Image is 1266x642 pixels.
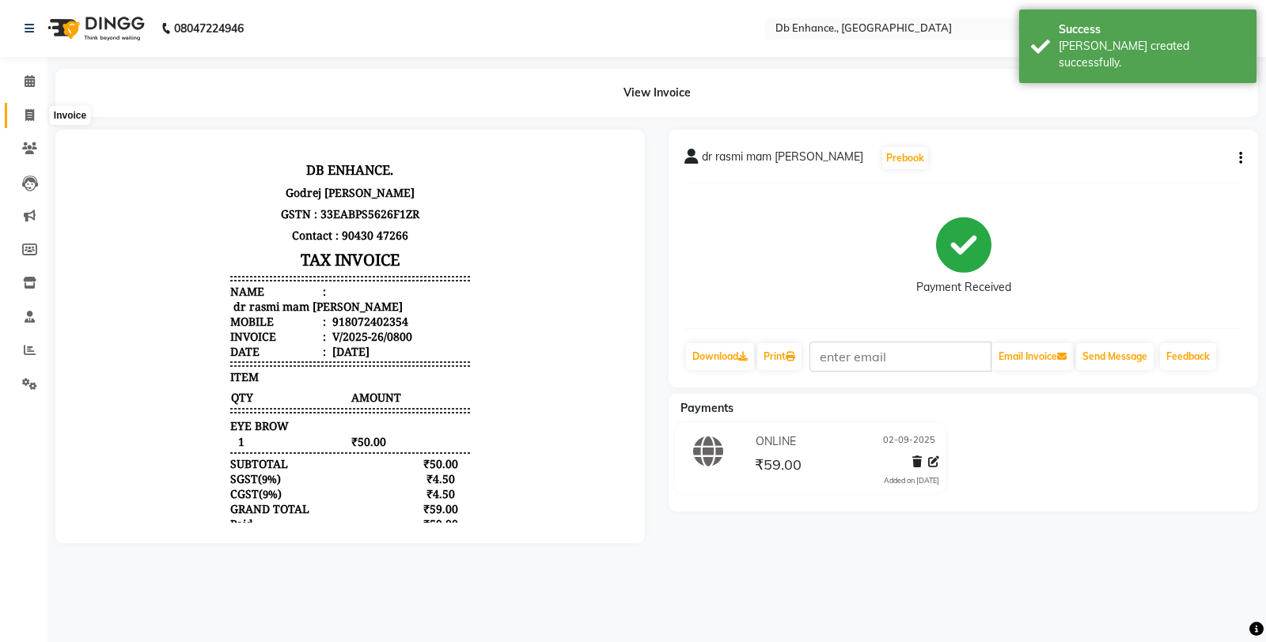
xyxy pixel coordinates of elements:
[159,198,255,213] div: Date
[702,149,863,171] span: dr rasmi mam [PERSON_NAME]
[159,326,210,341] div: ( )
[159,138,255,153] div: Name
[159,100,398,128] h3: TAX INVOICE
[159,183,255,198] div: Invoice
[159,36,398,58] p: Godrej [PERSON_NAME]
[159,311,217,326] div: SUBTOTAL
[755,455,802,478] span: ₹59.00
[55,69,1258,117] div: View Invoice
[159,224,188,239] span: ITEM
[1059,21,1245,38] div: Success
[757,343,802,370] a: Print
[680,401,733,415] span: Payments
[258,168,337,183] div: 918072402354
[279,288,398,304] span: ₹50.00
[159,79,398,100] p: Contact : 90430 47266
[992,343,1073,370] button: Email Invoice
[258,183,341,198] div: V/2025-26/0800
[884,475,939,486] div: Added on [DATE]
[40,6,149,51] img: logo
[340,371,399,386] div: ₹59.00
[756,433,796,450] span: ONLINE
[340,311,399,326] div: ₹50.00
[159,244,278,260] span: QTY
[1160,343,1216,370] a: Feedback
[340,356,399,371] div: ₹59.00
[882,147,928,169] button: Prebook
[1059,38,1245,71] div: Bill created successfully.
[50,106,90,125] div: Invoice
[159,326,187,341] span: SGST
[159,288,278,304] span: 1
[252,138,255,153] span: :
[340,341,399,356] div: ₹4.50
[159,58,398,79] p: GSTN : 33EABPS5626F1ZR
[252,168,255,183] span: :
[916,279,1011,296] div: Payment Received
[159,13,398,36] h3: DB ENHANCE.
[159,273,218,288] span: EYE BROW
[279,244,398,260] span: AMOUNT
[883,433,935,450] span: 02-09-2025
[159,371,182,386] div: Paid
[191,327,206,341] span: 9%
[809,342,991,372] input: enter email
[159,356,238,371] div: GRAND TOTAL
[1076,343,1154,370] button: Send Message
[252,183,255,198] span: :
[174,6,244,51] b: 08047224946
[191,342,207,356] span: 9%
[159,153,332,168] div: dr rasmi mam [PERSON_NAME]
[252,198,255,213] span: :
[686,343,754,370] a: Download
[159,168,255,183] div: Mobile
[159,341,210,356] div: ( )
[258,198,298,213] div: [DATE]
[159,341,188,356] span: CGST
[340,326,399,341] div: ₹4.50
